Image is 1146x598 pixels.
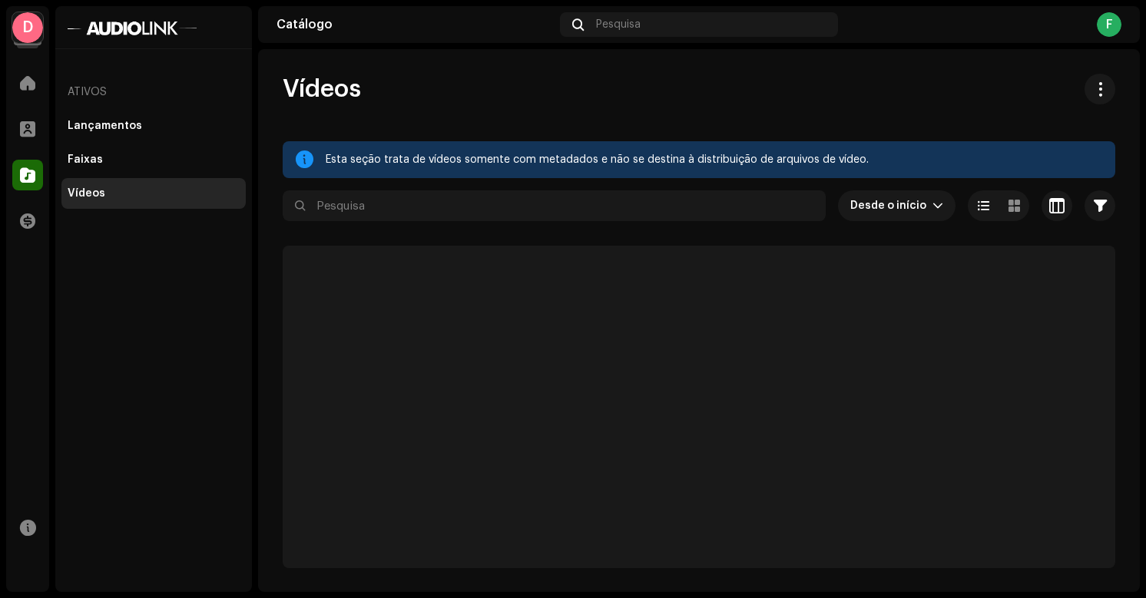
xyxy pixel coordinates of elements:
div: Faixas [68,154,103,166]
div: D [12,12,43,43]
div: Esta seção trata de vídeos somente com metadados e não se destina à distribuição de arquivos de v... [326,150,1103,169]
re-m-nav-item: Vídeos [61,178,246,209]
re-m-nav-item: Lançamentos [61,111,246,141]
re-a-nav-header: Ativos [61,74,246,111]
div: Catálogo [277,18,554,31]
span: Desde o início [850,190,932,221]
div: Lançamentos [68,120,142,132]
span: Pesquisa [596,18,641,31]
span: Vídeos [283,74,361,104]
input: Pesquisa [283,190,826,221]
div: F [1097,12,1121,37]
div: dropdown trigger [932,190,943,221]
re-m-nav-item: Faixas [61,144,246,175]
div: Vídeos [68,187,105,200]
